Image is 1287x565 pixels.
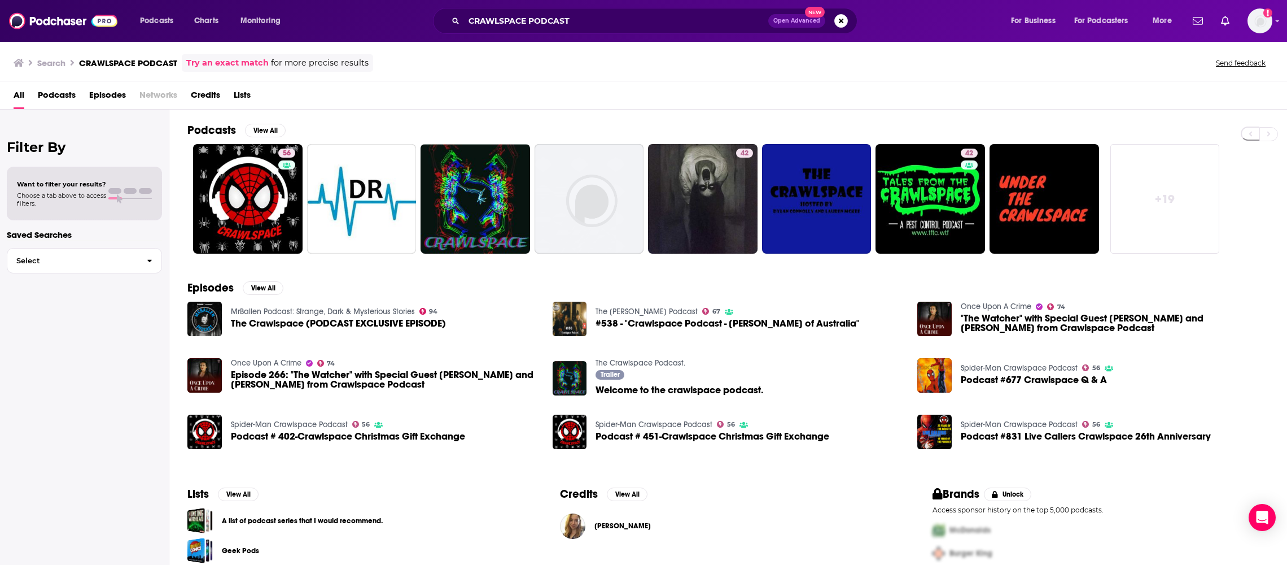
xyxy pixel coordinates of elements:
button: View All [243,281,283,295]
a: Spider-Man Crawlspace Podcast [961,363,1078,373]
span: 56 [727,422,735,427]
span: Episode 266: "The Watcher" with Special Guest [PERSON_NAME] and [PERSON_NAME] from Crawlspace Pod... [231,370,539,389]
a: 56 [1082,421,1100,428]
svg: Add a profile image [1263,8,1272,18]
a: CreditsView All [560,487,647,501]
a: Podcasts [38,86,76,109]
img: Podcast #677 Crawlspace Q & A [917,358,952,393]
span: 67 [712,309,720,314]
img: Podcast # 451-Crawlspace Christmas Gift Exchange [553,415,587,449]
span: A list of podcast series that I would recommend. [187,508,213,533]
img: Podchaser - Follow, Share and Rate Podcasts [9,10,117,32]
span: For Business [1011,13,1056,29]
a: Show notifications dropdown [1188,11,1207,31]
a: Show notifications dropdown [1216,11,1234,31]
h2: Podcasts [187,123,236,137]
a: 56 [278,149,295,158]
a: Episode 266: "The Watcher" with Special Guest Tim and Lance from Crawlspace Podcast [187,358,222,393]
span: 74 [327,361,335,366]
a: All [14,86,24,109]
div: Open Intercom Messenger [1249,504,1276,531]
a: Podcast #677 Crawlspace Q & A [961,375,1107,385]
img: #538 - "Crawlspace Podcast - Alex of Australia" [553,302,587,336]
a: 42 [648,144,758,254]
h2: Brands [933,487,979,501]
a: The Crawlspace Podcast. [596,358,685,368]
span: 94 [429,309,437,314]
span: Want to filter your results? [17,180,106,188]
a: Credits [191,86,220,109]
a: +19 [1110,144,1220,254]
button: open menu [233,12,295,30]
span: "The Watcher" with Special Guest [PERSON_NAME] and [PERSON_NAME] from Crawlspace Podcast [961,314,1269,333]
span: 56 [1092,366,1100,371]
a: Podcast # 402-Crawlspace Christmas Gift Exchange [231,432,465,441]
a: A list of podcast series that I would recommend. [222,515,383,527]
input: Search podcasts, credits, & more... [464,12,768,30]
a: 56 [352,421,370,428]
span: The Crawlspace (PODCAST EXCLUSIVE EPISODE) [231,319,446,328]
button: View All [245,124,286,137]
span: Lists [234,86,251,109]
span: Logged in as megcassidy [1247,8,1272,33]
button: open menu [1067,12,1145,30]
a: MrBallen Podcast: Strange, Dark & Mysterious Stories [231,307,415,316]
span: 56 [362,422,370,427]
img: Second Pro Logo [928,542,949,565]
a: 42 [961,149,978,158]
a: 94 [419,308,438,315]
span: Burger King [949,549,992,558]
a: Spider-Man Crawlspace Podcast [231,420,348,429]
h3: Search [37,58,65,68]
a: Podcast # 402-Crawlspace Christmas Gift Exchange [187,415,222,449]
button: View All [218,488,259,501]
a: 74 [1047,303,1065,310]
a: Spider-Man Crawlspace Podcast [596,420,712,429]
h2: Credits [560,487,598,501]
button: open menu [132,12,188,30]
a: #538 - "Crawlspace Podcast - Alex of Australia" [596,319,859,328]
a: Once Upon A Crime [231,358,301,368]
img: "The Watcher" with Special Guest Tim and Lance from Crawlspace Podcast [917,302,952,336]
a: ListsView All [187,487,259,501]
img: Chloe Canter [560,514,585,539]
button: open menu [1145,12,1186,30]
span: 42 [965,148,973,159]
h2: Episodes [187,281,234,295]
h2: Lists [187,487,209,501]
a: Geek Pods [187,538,213,563]
a: Geek Pods [222,545,259,557]
a: Chloe Canter [594,521,651,531]
a: 42 [736,149,753,158]
button: open menu [1003,12,1070,30]
span: for more precise results [271,56,369,69]
img: The Crawlspace (PODCAST EXCLUSIVE EPISODE) [187,302,222,336]
span: For Podcasters [1074,13,1128,29]
a: 67 [702,308,720,315]
span: McDonalds [949,525,991,535]
a: "The Watcher" with Special Guest Tim and Lance from Crawlspace Podcast [961,314,1269,333]
button: Chloe CanterChloe Canter [560,508,896,544]
span: Podcast # 451-Crawlspace Christmas Gift Exchange [596,432,829,441]
span: New [805,7,825,18]
a: Episodes [89,86,126,109]
a: Episode 266: "The Watcher" with Special Guest Tim and Lance from Crawlspace Podcast [231,370,539,389]
span: Monitoring [240,13,281,29]
button: Open AdvancedNew [768,14,825,28]
a: Try an exact match [186,56,269,69]
img: Podcast #831 Live Callers Crawlspace 26th Anniversary [917,415,952,449]
a: PodcastsView All [187,123,286,137]
span: #538 - "Crawlspace Podcast - [PERSON_NAME] of Australia" [596,319,859,328]
span: Welcome to the crawlspace podcast. [596,385,764,395]
span: Choose a tab above to access filters. [17,192,106,207]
